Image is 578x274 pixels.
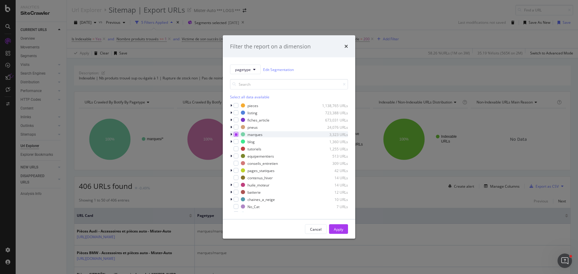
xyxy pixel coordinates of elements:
[247,168,275,173] div: pages_statiques
[247,125,258,130] div: pneus
[319,110,348,115] div: 723,388 URLs
[247,211,269,216] div: mon_compte
[235,67,251,72] span: pagetype
[263,66,294,72] a: Edit Segmentation
[319,168,348,173] div: 42 URLs
[247,117,269,122] div: fiches_article
[558,254,572,268] iframe: Intercom live chat
[247,103,258,108] div: pieces
[247,189,261,195] div: batterie
[329,224,348,234] button: Apply
[319,153,348,159] div: 513 URLs
[223,35,355,239] div: modal
[334,226,343,232] div: Apply
[247,197,275,202] div: chaines_a_neige
[230,94,348,100] div: Select all data available
[344,42,348,50] div: times
[319,132,348,137] div: 3,323 URLs
[319,117,348,122] div: 673,031 URLs
[305,224,327,234] button: Cancel
[319,204,348,209] div: 7 URLs
[319,197,348,202] div: 10 URLs
[319,175,348,180] div: 14 URLs
[230,79,348,90] input: Search
[319,103,348,108] div: 1,138,765 URLs
[319,211,348,216] div: 6 URLs
[247,110,257,115] div: listing
[319,146,348,151] div: 1,255 URLs
[247,204,259,209] div: No_Cat
[247,161,278,166] div: conseils_entretien
[319,139,348,144] div: 1,360 URLs
[230,42,311,50] div: Filter the report on a dimension
[310,226,322,232] div: Cancel
[319,125,348,130] div: 24,076 URLs
[247,182,269,187] div: huile_moteur
[319,182,348,187] div: 14 URLs
[247,146,261,151] div: tutoriels
[319,161,348,166] div: 309 URLs
[230,65,261,74] button: pagetype
[247,175,273,180] div: contenus_hiver
[247,139,255,144] div: blog
[247,153,274,159] div: equipementiers
[247,132,263,137] div: marques
[319,189,348,195] div: 12 URLs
